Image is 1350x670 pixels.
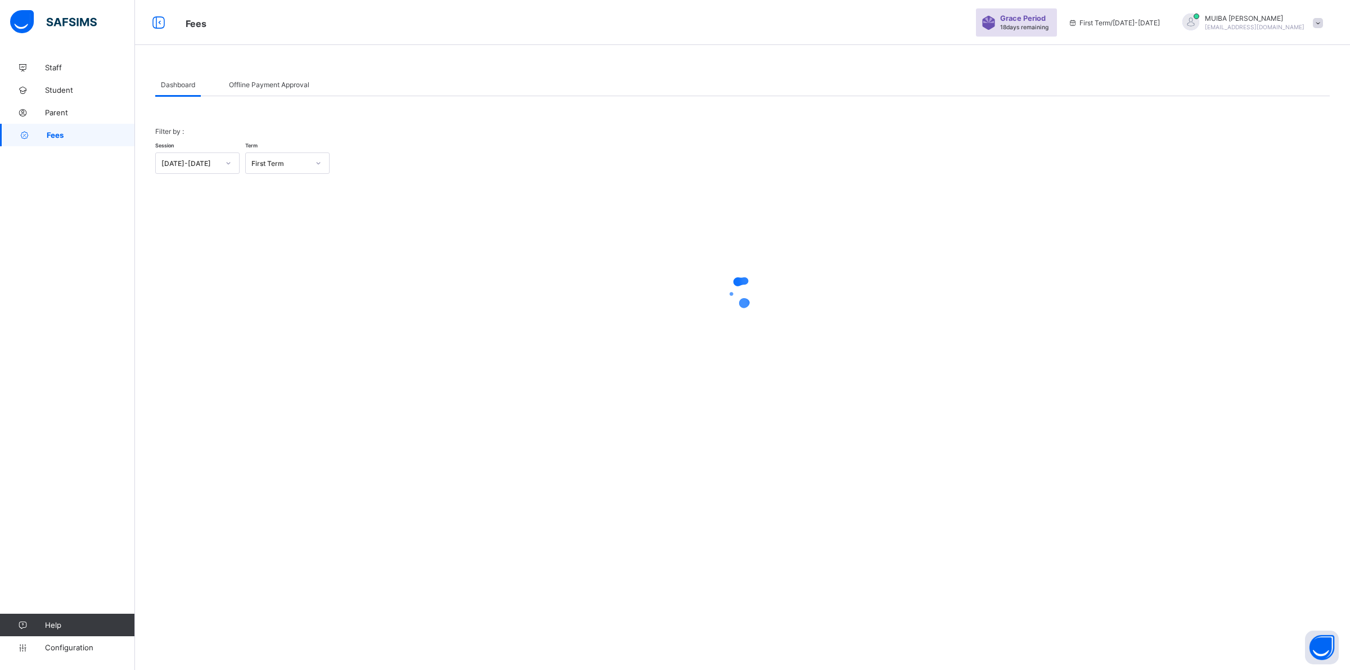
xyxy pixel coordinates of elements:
[1000,24,1048,30] span: 18 days remaining
[161,80,195,89] span: Dashboard
[982,16,996,30] img: sticker-purple.71386a28dfed39d6af7621340158ba97.svg
[251,159,309,168] div: First Term
[1205,14,1304,23] span: MUIBA [PERSON_NAME]
[229,80,309,89] span: Offline Payment Approval
[155,127,184,136] span: Filter by :
[45,63,135,72] span: Staff
[155,142,174,149] span: Session
[1305,631,1339,664] button: Open asap
[186,18,206,29] span: Fees
[45,643,134,652] span: Configuration
[161,159,219,168] div: [DATE]-[DATE]
[10,10,97,34] img: safsims
[1171,14,1329,32] div: MUIBAADAMS
[1000,14,1046,23] span: Grace Period
[45,108,135,117] span: Parent
[1205,24,1304,30] span: [EMAIL_ADDRESS][DOMAIN_NAME]
[45,86,135,95] span: Student
[47,131,135,140] span: Fees
[245,142,258,149] span: Term
[1068,19,1160,27] span: session/term information
[45,620,134,629] span: Help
